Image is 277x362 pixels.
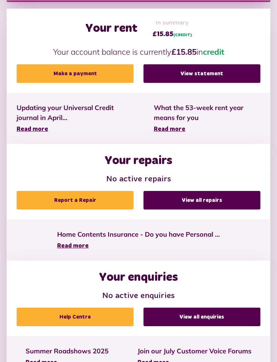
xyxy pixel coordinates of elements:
[17,175,260,185] h3: No active repairs
[85,22,138,36] h2: Your rent
[154,103,260,134] a: What the 53-week rent year means for you Read more
[17,292,260,301] h3: No active enquiries
[143,65,260,83] a: View statement
[17,46,260,58] p: Your account balance is currently in
[99,271,178,285] h2: Your enquiries
[17,308,134,327] a: Help Centre
[17,191,134,210] a: Report a Repair
[105,154,172,168] h2: Your repairs
[152,19,192,28] span: In summary
[138,346,251,356] span: Join our July Customer Voice Forums
[17,127,48,133] span: Read more
[57,230,220,251] a: Home Contents Insurance - Do you have Personal ... Read more
[57,243,89,249] span: Read more
[171,47,197,57] strong: £15.85
[154,127,185,133] span: Read more
[173,33,192,37] span: (CREDIT)
[154,103,260,123] span: What the 53-week rent year means for you
[143,308,260,327] a: View all enquiries
[57,230,220,240] span: Home Contents Insurance - Do you have Personal ...
[203,47,224,57] span: credit
[17,65,134,83] a: Make a payment
[17,103,134,134] a: Updating your Universal Credit journal in April... Read more
[143,191,260,210] a: View all repairs
[152,30,192,39] span: £15.85
[26,346,109,356] span: Summer Roadshows 2025
[17,103,134,123] span: Updating your Universal Credit journal in April...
